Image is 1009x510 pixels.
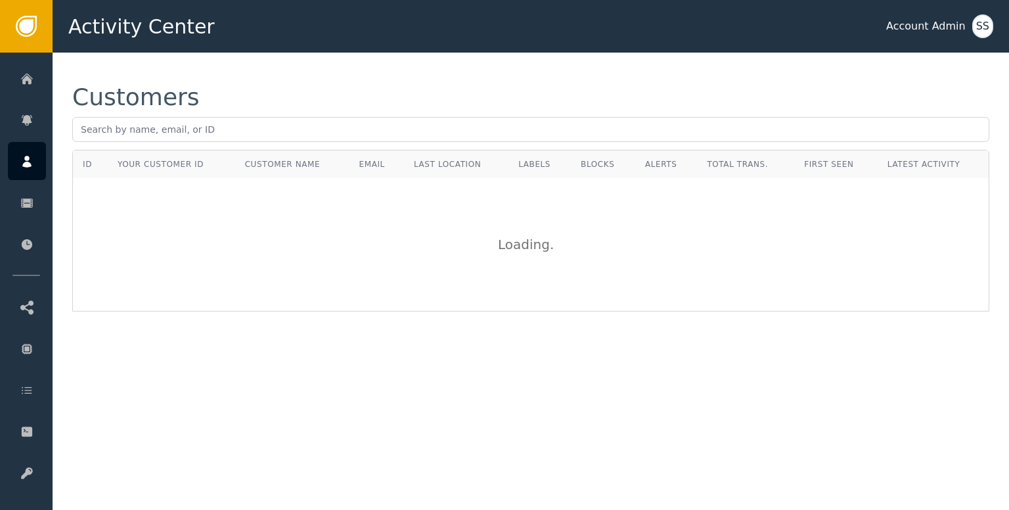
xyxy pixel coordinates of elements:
div: Labels [518,158,561,170]
div: ID [83,158,92,170]
div: Email [359,158,394,170]
button: SS [972,14,993,38]
div: Latest Activity [887,158,979,170]
span: Activity Center [68,12,215,41]
div: First Seen [804,158,868,170]
div: Customer Name [245,158,340,170]
div: Account Admin [886,18,966,34]
div: Customers [72,85,200,109]
input: Search by name, email, or ID [72,117,989,142]
div: Blocks [581,158,625,170]
div: Last Location [414,158,499,170]
div: Alerts [645,158,687,170]
div: Loading . [498,235,564,254]
div: Total Trans. [707,158,784,170]
div: Your Customer ID [118,158,204,170]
